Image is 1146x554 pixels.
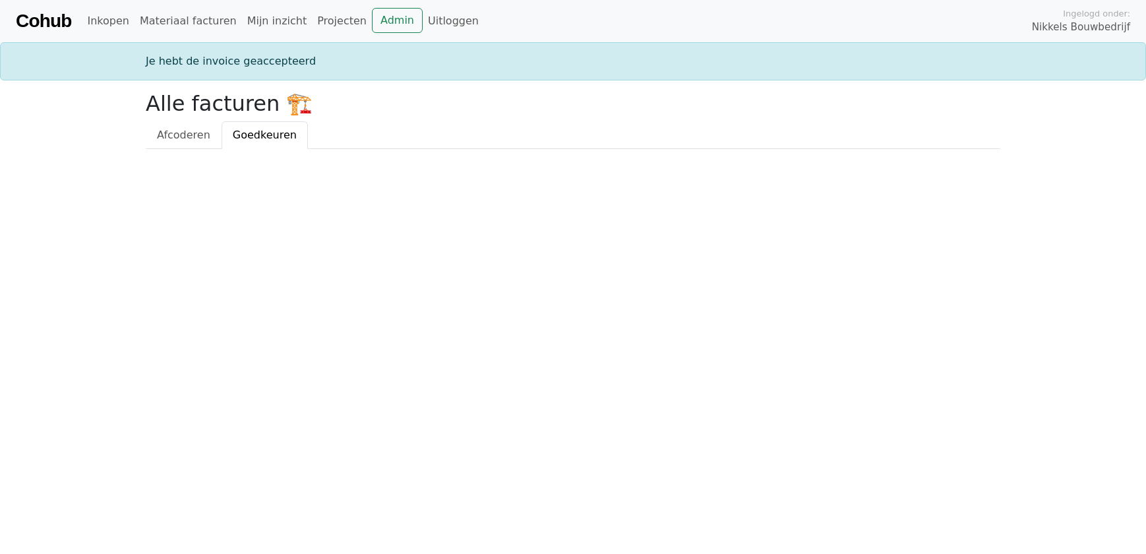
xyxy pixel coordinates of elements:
[135,8,242,34] a: Materiaal facturen
[1063,7,1130,20] span: Ingelogd onder:
[233,129,297,141] span: Goedkeuren
[1032,20,1130,35] span: Nikkels Bouwbedrijf
[138,53,1008,69] div: Je hebt de invoice geaccepteerd
[157,129,210,141] span: Afcoderen
[312,8,372,34] a: Projecten
[16,5,71,37] a: Cohub
[423,8,484,34] a: Uitloggen
[372,8,423,33] a: Admin
[222,121,308,149] a: Goedkeuren
[242,8,313,34] a: Mijn inzicht
[146,91,1000,116] h2: Alle facturen 🏗️
[146,121,222,149] a: Afcoderen
[82,8,134,34] a: Inkopen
